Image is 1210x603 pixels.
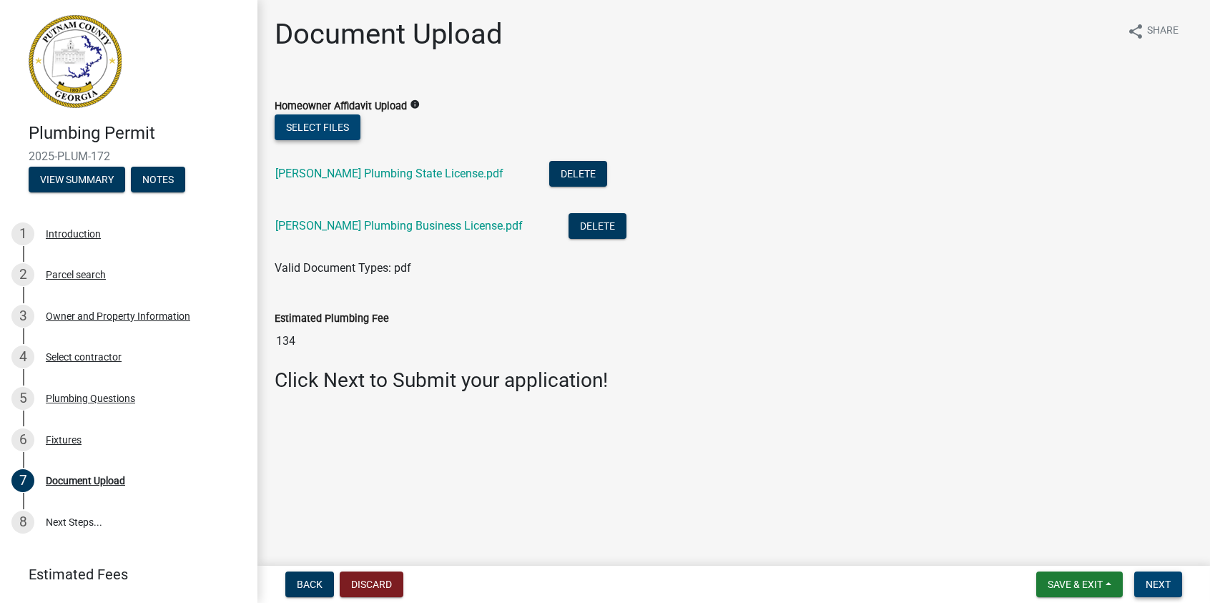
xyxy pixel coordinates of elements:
div: 8 [11,511,34,534]
span: Valid Document Types: pdf [275,261,411,275]
div: 1 [11,222,34,245]
div: 3 [11,305,34,328]
button: View Summary [29,167,125,192]
button: Delete [549,161,607,187]
div: Owner and Property Information [46,311,190,321]
button: Select files [275,114,360,140]
a: [PERSON_NAME] Plumbing State License.pdf [275,167,503,180]
div: 4 [11,345,34,368]
span: Save & Exit [1048,579,1103,590]
div: 2 [11,263,34,286]
div: Plumbing Questions [46,393,135,403]
wm-modal-confirm: Notes [131,175,185,186]
div: Document Upload [46,476,125,486]
a: Estimated Fees [11,560,235,589]
span: Back [297,579,323,590]
div: Parcel search [46,270,106,280]
span: Share [1147,23,1179,40]
label: Homeowner Affidavit Upload [275,102,407,112]
button: Next [1134,572,1182,597]
button: Notes [131,167,185,192]
button: Save & Exit [1036,572,1123,597]
div: Fixtures [46,435,82,445]
h3: Click Next to Submit your application! [275,368,1193,393]
div: 7 [11,469,34,492]
label: Estimated Plumbing Fee [275,314,389,324]
div: Introduction [46,229,101,239]
img: Putnam County, Georgia [29,15,122,108]
div: 5 [11,387,34,410]
wm-modal-confirm: Delete Document [569,220,626,234]
wm-modal-confirm: Delete Document [549,168,607,182]
button: Delete [569,213,626,239]
a: [PERSON_NAME] Plumbing Business License.pdf [275,219,523,232]
i: share [1127,23,1144,40]
div: 6 [11,428,34,451]
h4: Plumbing Permit [29,123,246,144]
span: 2025-PLUM-172 [29,149,229,163]
h1: Document Upload [275,17,503,52]
wm-modal-confirm: Summary [29,175,125,186]
span: Next [1146,579,1171,590]
button: Discard [340,572,403,597]
button: Back [285,572,334,597]
div: Select contractor [46,352,122,362]
button: shareShare [1116,17,1190,45]
i: info [410,99,420,109]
